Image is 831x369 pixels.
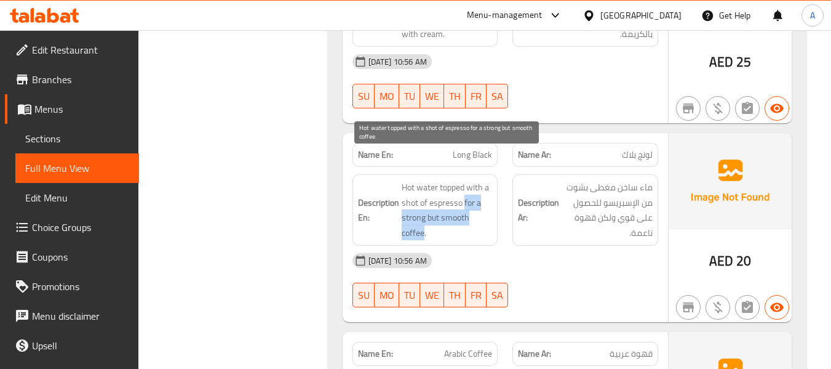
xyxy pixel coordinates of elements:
a: Choice Groups [5,213,139,242]
img: Ae5nvW7+0k+MAAAAAElFTkSuQmCC [669,133,792,229]
button: SU [352,84,375,108]
span: AED [709,249,733,273]
a: Upsell [5,331,139,360]
a: Sections [15,124,139,153]
button: WE [420,84,444,108]
button: TU [399,283,420,307]
span: SA [491,87,503,105]
span: WE [425,87,439,105]
span: Full Menu View [25,161,129,176]
button: Available [765,96,789,121]
span: Arabic Coffee [444,347,492,360]
span: SU [358,286,370,304]
button: Not branch specific item [676,96,701,121]
span: [DATE] 10:56 AM [364,255,432,267]
strong: Name Ar: [518,148,551,161]
strong: Name Ar: [518,347,551,360]
a: Edit Restaurant [5,35,139,65]
span: Long Black [453,148,492,161]
a: Coupons [5,242,139,272]
button: Not branch specific item [676,295,701,320]
span: TH [449,87,461,105]
span: Upsell [32,338,129,353]
span: SU [358,87,370,105]
span: لونج بلاك [622,148,653,161]
span: AED [709,50,733,74]
span: قهوة عربية [610,347,653,360]
button: WE [420,283,444,307]
span: A [810,9,815,22]
strong: Description Ar: [518,195,559,225]
a: Menus [5,94,139,124]
button: Not has choices [735,96,760,121]
span: SA [491,286,503,304]
span: Branches [32,72,129,87]
span: Coupons [32,249,129,264]
span: Sections [25,131,129,146]
span: WE [425,286,439,304]
span: TU [404,87,415,105]
button: Purchased item [706,295,730,320]
button: TH [444,84,466,108]
strong: Description En: [358,195,399,225]
span: MO [380,286,394,304]
div: [GEOGRAPHIC_DATA] [600,9,682,22]
span: [DATE] 10:56 AM [364,56,432,68]
a: Menu disclaimer [5,301,139,331]
span: MO [380,87,394,105]
span: FR [471,87,482,105]
button: TU [399,84,420,108]
button: Purchased item [706,96,730,121]
div: Menu-management [467,8,543,23]
span: Menus [34,102,129,116]
a: Full Menu View [15,153,139,183]
button: FR [466,84,487,108]
span: ماء ساخن مغطى بشوت من الإسبريسو للحصول على قوي ولكن قهوة ناعمة. [562,180,653,240]
span: Choice Groups [32,220,129,235]
span: Edit Menu [25,190,129,205]
strong: Name En: [358,148,393,161]
button: SA [487,283,508,307]
span: TU [404,286,415,304]
span: TH [449,286,461,304]
button: Available [765,295,789,320]
button: MO [375,283,399,307]
span: FR [471,286,482,304]
a: Edit Menu [15,183,139,213]
span: 25 [736,50,751,74]
button: SA [487,84,508,108]
span: 20 [736,249,751,273]
button: Not has choices [735,295,760,320]
a: Branches [5,65,139,94]
strong: Name En: [358,347,393,360]
span: Hot water topped with a shot of espresso for a strong but smooth coffee. [402,180,493,240]
a: Promotions [5,272,139,301]
span: Edit Restaurant [32,43,129,57]
span: Menu disclaimer [32,309,129,323]
span: Promotions [32,279,129,294]
button: FR [466,283,487,307]
button: SU [352,283,375,307]
button: MO [375,84,399,108]
button: TH [444,283,466,307]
